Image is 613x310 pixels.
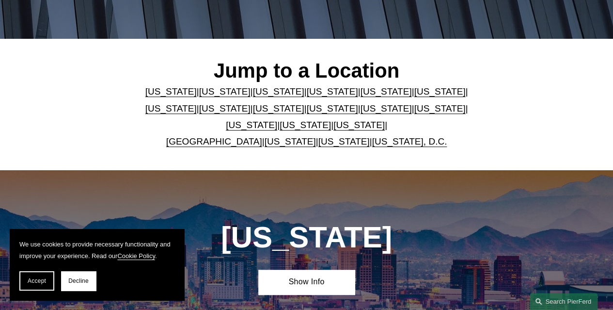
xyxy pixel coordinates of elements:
a: [US_STATE] [145,103,197,114]
button: Accept [19,271,54,291]
a: [US_STATE] [199,103,251,114]
a: [US_STATE] [307,86,358,97]
a: [US_STATE] [307,103,358,114]
span: Decline [68,277,89,284]
a: [US_STATE] [253,103,304,114]
a: [US_STATE] [414,103,465,114]
a: [US_STATE] [226,120,277,130]
h2: Jump to a Location [139,59,475,83]
section: Cookie banner [10,229,184,300]
a: [US_STATE], D.C. [372,136,447,147]
a: [GEOGRAPHIC_DATA] [166,136,262,147]
p: We use cookies to provide necessary functionality and improve your experience. Read our . [19,239,174,261]
p: | | | | | | | | | | | | | | | | | | [139,83,475,150]
a: Cookie Policy [117,252,155,260]
a: [US_STATE] [265,136,316,147]
h1: [US_STATE] [187,220,426,254]
a: [US_STATE] [253,86,304,97]
button: Decline [61,271,96,291]
a: [US_STATE] [414,86,465,97]
a: [US_STATE] [333,120,385,130]
a: [US_STATE] [318,136,370,147]
a: [US_STATE] [280,120,331,130]
a: [US_STATE] [199,86,251,97]
a: Show Info [258,270,354,294]
span: Accept [28,277,46,284]
a: [US_STATE] [145,86,197,97]
a: [US_STATE] [360,103,411,114]
a: Search this site [530,293,597,310]
a: [US_STATE] [360,86,411,97]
